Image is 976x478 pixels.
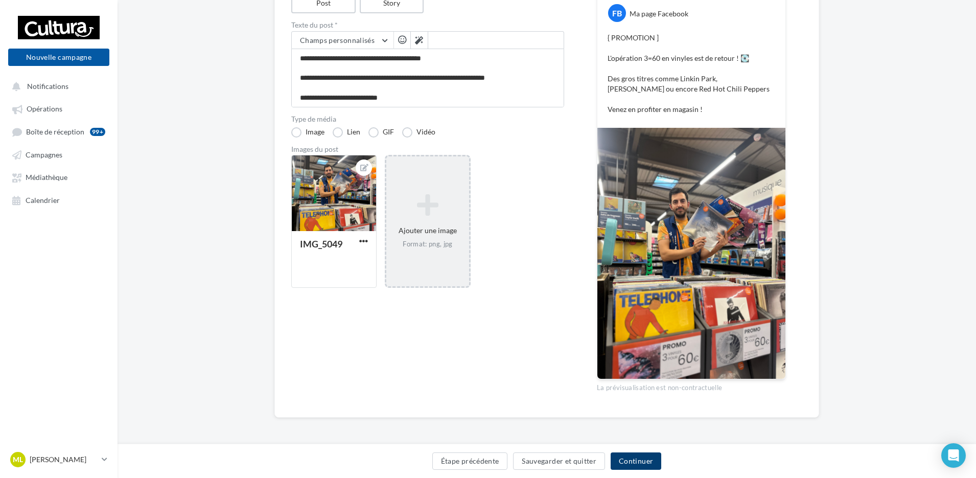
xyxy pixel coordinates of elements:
[300,36,375,44] span: Champs personnalisés
[630,9,688,19] div: Ma page Facebook
[6,168,111,186] a: Médiathèque
[300,238,342,249] div: IMG_5049
[6,77,107,95] button: Notifications
[6,122,111,141] a: Boîte de réception99+
[26,196,60,204] span: Calendrier
[26,150,62,159] span: Campagnes
[292,32,393,49] button: Champs personnalisés
[608,33,775,115] p: { PROMOTION ] L'opération 3=60 en vinyles est de retour ! 💽 Des gros titres comme Linkin Park, [P...
[6,145,111,164] a: Campagnes
[608,4,626,22] div: FB
[26,127,84,136] span: Boîte de réception
[8,49,109,66] button: Nouvelle campagne
[30,454,98,465] p: [PERSON_NAME]
[13,454,23,465] span: ML
[611,452,661,470] button: Continuer
[402,127,435,138] label: Vidéo
[6,99,111,118] a: Opérations
[941,443,966,468] div: Open Intercom Messenger
[8,450,109,469] a: ML [PERSON_NAME]
[291,116,564,123] label: Type de média
[597,379,786,393] div: La prévisualisation est non-contractuelle
[513,452,605,470] button: Sauvegarder et quitter
[90,128,105,136] div: 99+
[26,173,67,182] span: Médiathèque
[368,127,394,138] label: GIF
[291,127,324,138] label: Image
[333,127,360,138] label: Lien
[27,105,62,113] span: Opérations
[291,21,564,29] label: Texte du post *
[291,146,564,153] div: Images du post
[432,452,508,470] button: Étape précédente
[6,191,111,209] a: Calendrier
[27,82,68,90] span: Notifications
